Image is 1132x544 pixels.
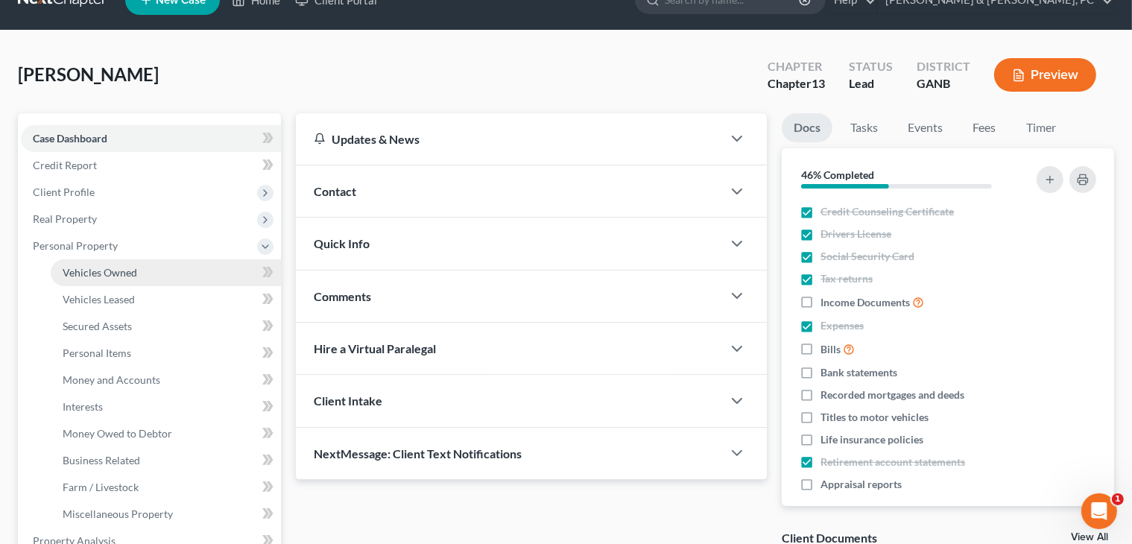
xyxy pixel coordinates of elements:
span: Credit Counseling Certificate [820,204,954,219]
span: Hire a Virtual Paralegal [314,341,436,355]
iframe: Intercom live chat [1081,493,1117,529]
a: Money Owed to Debtor [51,420,281,447]
a: View All [1071,532,1108,543]
span: Titles to motor vehicles [820,410,929,425]
span: Credit Report [33,159,97,171]
a: Vehicles Owned [51,259,281,286]
span: Interests [63,400,103,413]
a: Interests [51,393,281,420]
span: Income Documents [820,295,910,310]
span: Money Owed to Debtor [63,427,172,440]
a: Farm / Livestock [51,474,281,501]
span: Bank statements [820,365,897,380]
div: Chapter [768,75,825,92]
span: Vehicles Leased [63,293,135,306]
div: Chapter [768,58,825,75]
strong: 46% Completed [801,168,874,181]
span: Comments [314,289,371,303]
a: Vehicles Leased [51,286,281,313]
span: Appraisal reports [820,477,902,492]
a: Docs [782,113,832,142]
span: Real Property [33,212,97,225]
span: NextMessage: Client Text Notifications [314,446,522,461]
span: Client Profile [33,186,95,198]
span: Business Related [63,454,140,466]
span: 13 [812,76,825,90]
span: 1 [1112,493,1124,505]
span: Personal Property [33,239,118,252]
span: Recorded mortgages and deeds [820,388,964,402]
span: Tax returns [820,271,873,286]
a: Credit Report [21,152,281,179]
span: Retirement account statements [820,455,965,469]
span: Life insurance policies [820,432,923,447]
a: Tasks [838,113,890,142]
span: Personal Items [63,347,131,359]
span: Client Intake [314,393,382,408]
a: Miscellaneous Property [51,501,281,528]
span: Social Security Card [820,249,914,264]
div: District [917,58,970,75]
a: Case Dashboard [21,125,281,152]
a: Money and Accounts [51,367,281,393]
span: Contact [314,184,356,198]
a: Timer [1014,113,1068,142]
a: Secured Assets [51,313,281,340]
button: Preview [994,58,1096,92]
div: Lead [849,75,893,92]
div: Updates & News [314,131,704,147]
span: Money and Accounts [63,373,160,386]
a: Events [896,113,955,142]
span: Expenses [820,318,864,333]
span: Quick Info [314,236,370,250]
span: Drivers License [820,227,891,241]
span: [PERSON_NAME] [18,63,159,85]
span: Miscellaneous Property [63,507,173,520]
a: Personal Items [51,340,281,367]
div: Status [849,58,893,75]
a: Fees [961,113,1008,142]
a: Business Related [51,447,281,474]
span: Case Dashboard [33,132,107,145]
span: Farm / Livestock [63,481,139,493]
span: Vehicles Owned [63,266,137,279]
span: Bills [820,342,841,357]
span: Secured Assets [63,320,132,332]
div: GANB [917,75,970,92]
